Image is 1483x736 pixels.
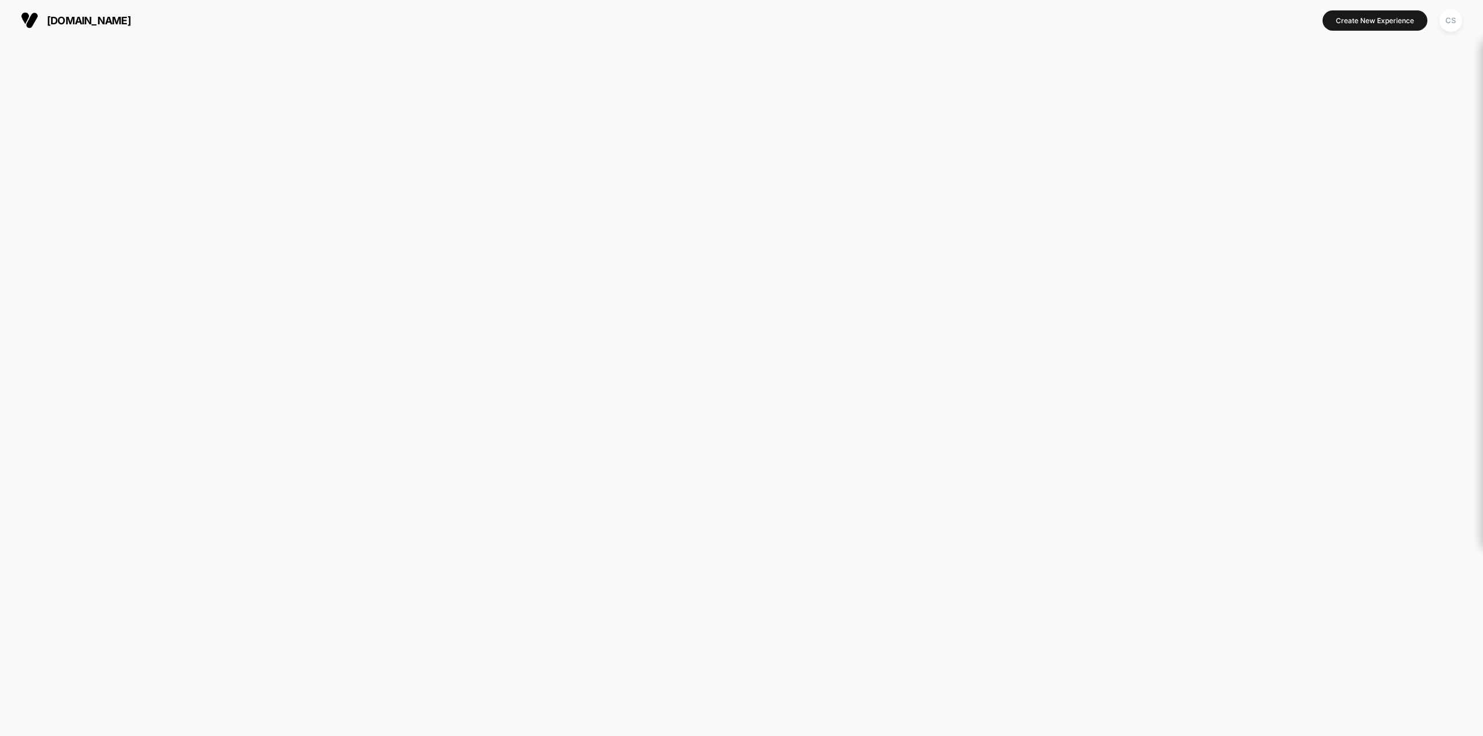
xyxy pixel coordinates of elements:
[1323,10,1427,31] button: Create New Experience
[17,11,134,30] button: [DOMAIN_NAME]
[1440,9,1462,32] div: CS
[47,14,131,27] span: [DOMAIN_NAME]
[21,12,38,29] img: Visually logo
[1436,9,1466,32] button: CS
